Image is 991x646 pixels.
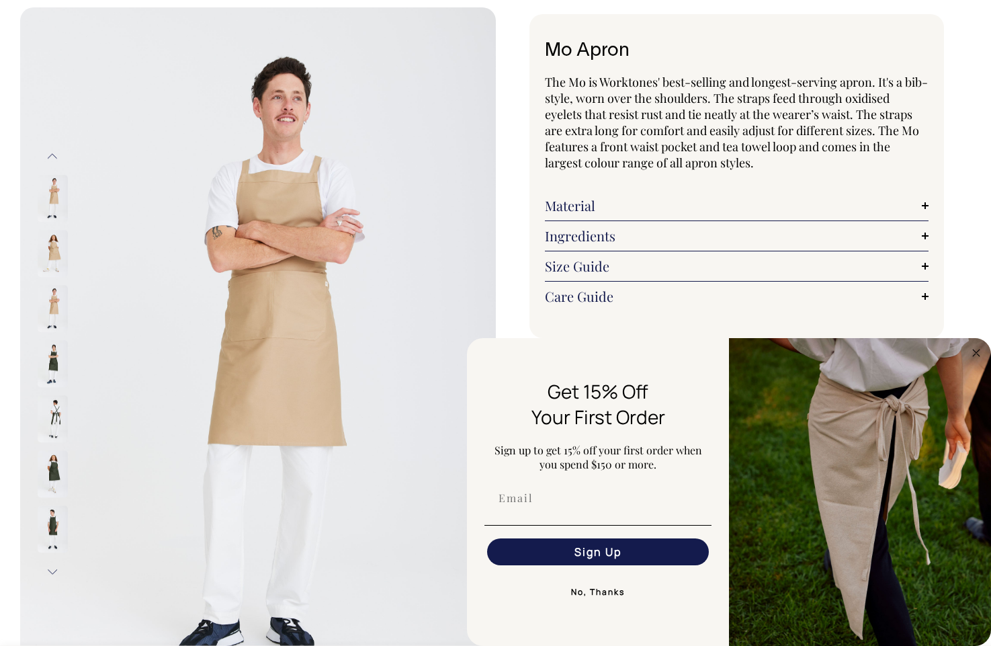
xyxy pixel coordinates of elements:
a: Care Guide [545,288,929,305]
span: Get 15% Off [548,378,648,404]
img: olive [38,396,68,443]
img: khaki [38,231,68,278]
img: olive [38,451,68,498]
a: Size Guide [545,258,929,274]
img: olive [38,506,68,553]
input: Email [487,485,709,512]
img: olive [38,341,68,388]
button: Close dialog [968,345,984,361]
a: Material [545,198,929,214]
img: khaki [38,175,68,223]
span: Sign up to get 15% off your first order when you spend $150 or more. [494,443,702,471]
button: Sign Up [487,538,709,565]
button: Next [42,557,62,588]
img: khaki [38,286,68,333]
button: No, Thanks [484,579,712,606]
h1: Mo Apron [545,41,929,62]
a: Ingredients [545,228,929,244]
img: 5e34ad8f-4f05-4173-92a8-ea475ee49ac9.jpeg [729,338,991,646]
div: FLYOUT Form [467,338,991,646]
span: The Mo is Worktones' best-selling and longest-serving apron. It's a bib-style, worn over the shou... [545,74,928,171]
span: Your First Order [531,404,665,430]
button: Previous [42,141,62,171]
